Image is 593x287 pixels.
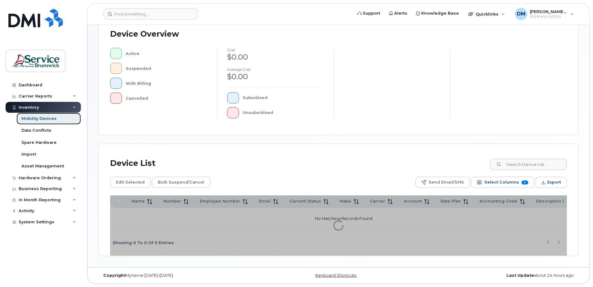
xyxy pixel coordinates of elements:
[421,10,459,16] span: Knowledge Base
[104,8,198,20] input: Find something...
[227,52,324,62] div: $0.00
[99,273,259,278] div: MyServe [DATE]–[DATE]
[547,178,561,187] span: Export
[418,273,578,278] div: about 24 hours ago
[530,9,567,14] span: [PERSON_NAME] (DNRED/MRNDE-DAAF/MAAP)
[415,177,470,188] button: Send Email/SMS
[490,159,567,170] input: Search Device List ...
[110,26,179,42] div: Device Overview
[227,67,324,71] h4: Average cost
[507,273,534,278] strong: Last Update
[412,7,463,20] a: Knowledge Base
[535,177,567,188] button: Export
[227,71,324,82] div: $0.00
[126,78,207,89] div: With Billing
[152,177,210,188] button: Bulk Suspend/Cancel
[464,8,509,20] div: Quicklinks
[429,178,464,187] span: Send Email/SMS
[126,93,207,104] div: Cancelled
[116,178,145,187] span: Edit Selected
[243,92,324,103] div: Subsidized
[315,273,356,278] a: Keyboard Shortcuts
[363,10,380,16] span: Support
[110,155,156,171] div: Device List
[394,10,407,16] span: Alerts
[110,177,151,188] button: Edit Selected
[126,48,207,59] div: Active
[521,180,528,184] span: 11
[227,48,324,52] h4: cost
[353,7,385,20] a: Support
[158,178,204,187] span: Bulk Suspend/Cancel
[243,107,324,118] div: Unsubsidized
[471,177,534,188] button: Select Columns 11
[530,14,567,19] span: Wireless Admin
[126,63,207,74] div: Suspended
[103,273,126,278] strong: Copyright
[484,178,519,187] span: Select Columns
[516,10,525,18] span: OM
[385,7,412,20] a: Alerts
[476,11,498,16] span: Quicklinks
[511,8,578,20] div: Oliveira, Michael (DNRED/MRNDE-DAAF/MAAP)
